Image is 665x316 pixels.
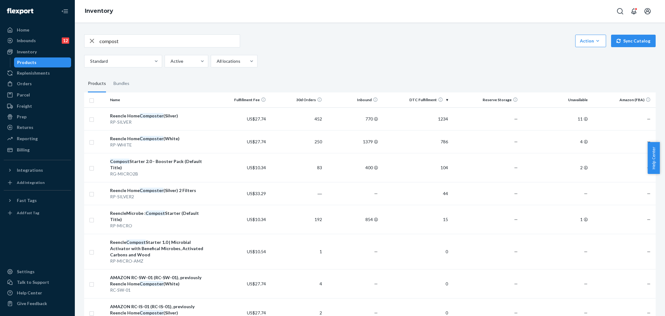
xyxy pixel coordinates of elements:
span: — [584,191,588,196]
button: Help Center [648,142,660,174]
td: 83 [268,153,325,182]
div: Integrations [17,167,43,173]
div: Reencle Starter 1.0 | Microbial Activator with Benefical Microbes, Activated Carbons and Wood [110,239,210,258]
td: 2 [520,153,590,182]
div: Billing [17,147,30,153]
a: Parcel [4,90,71,100]
div: Give Feedback [17,300,47,307]
span: — [514,310,518,315]
button: Open Search Box [614,5,626,17]
span: — [374,281,378,286]
div: RP-SILVER2 [110,194,210,200]
div: Prep [17,114,27,120]
td: 400 [325,153,381,182]
a: Add Integration [4,178,71,188]
em: Composter [140,136,163,141]
td: 854 [325,205,381,234]
td: 4 [268,269,325,298]
div: Replenishments [17,70,50,76]
th: Fulfillment Fee [212,92,268,107]
div: RP-SILVER [110,119,210,125]
div: Inventory [17,49,37,55]
input: All locations [216,58,217,64]
em: Composter [140,281,163,286]
span: — [647,217,651,222]
input: Standard [89,58,90,64]
span: — [647,310,651,315]
div: Products [17,59,36,66]
em: Compost [146,210,165,216]
div: AMAZON RC-SW-01 (RC-SW-01), previously Reencle Home (White) [110,274,210,287]
span: — [514,191,518,196]
button: Action [575,35,606,47]
div: Action [580,38,601,44]
a: Orders [4,79,71,89]
div: Returns [17,124,33,131]
span: US$27.74 [247,116,266,121]
div: RP-MICRO [110,223,210,229]
td: 11 [520,107,590,130]
span: — [584,249,588,254]
div: Freight [17,103,32,109]
span: — [514,139,518,144]
a: Inventory [85,7,113,14]
a: Inbounds12 [4,36,71,46]
td: 250 [268,130,325,153]
div: Bundles [113,75,129,92]
a: Talk to Support [4,277,71,287]
button: Give Feedback [4,299,71,309]
input: Active [170,58,171,64]
td: 452 [268,107,325,130]
span: US$27.74 [247,310,266,315]
td: 1 [268,234,325,269]
td: 1234 [380,107,450,130]
a: Reporting [4,134,71,144]
div: Home [17,27,29,33]
td: 192 [268,205,325,234]
td: 0 [380,234,450,269]
td: 770 [325,107,381,130]
th: Reserve Storage [451,92,520,107]
div: RG-MICRO2B [110,171,210,177]
span: US$27.74 [247,281,266,286]
a: Freight [4,101,71,111]
a: Add Fast Tag [4,208,71,218]
div: Inbounds [17,37,36,44]
th: Inbound [325,92,381,107]
a: Products [14,57,71,67]
div: Parcel [17,92,30,98]
td: 1 [520,205,590,234]
span: US$10.54 [247,249,266,254]
button: Open notifications [628,5,640,17]
span: — [647,281,651,286]
span: — [514,165,518,170]
td: 1379 [325,130,381,153]
div: AMAZON RC-IS-01 (RC-IS-01), previously Reencle Home (Silver) [110,304,210,316]
div: Help Center [17,290,42,296]
span: — [647,165,651,170]
input: Search inventory by name or sku [99,35,240,47]
div: 12 [62,37,69,44]
div: Reporting [17,136,38,142]
span: US$10.34 [247,165,266,170]
td: ― [268,182,325,205]
button: Open account menu [641,5,654,17]
th: DTC Fulfillment [380,92,450,107]
a: Help Center [4,288,71,298]
td: 786 [380,130,450,153]
th: Name [108,92,213,107]
span: — [584,281,588,286]
span: — [374,310,378,315]
img: Flexport logo [7,8,33,14]
a: Settings [4,267,71,277]
a: Replenishments [4,68,71,78]
ol: breadcrumbs [80,2,118,20]
span: — [374,191,378,196]
span: — [514,116,518,121]
span: — [647,116,651,121]
div: RP-MICRO-AMZ [110,258,210,264]
th: Amazon (FBA) [590,92,656,107]
div: RP-WHITE [110,142,210,148]
em: Composter [140,113,163,118]
div: Settings [17,269,35,275]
